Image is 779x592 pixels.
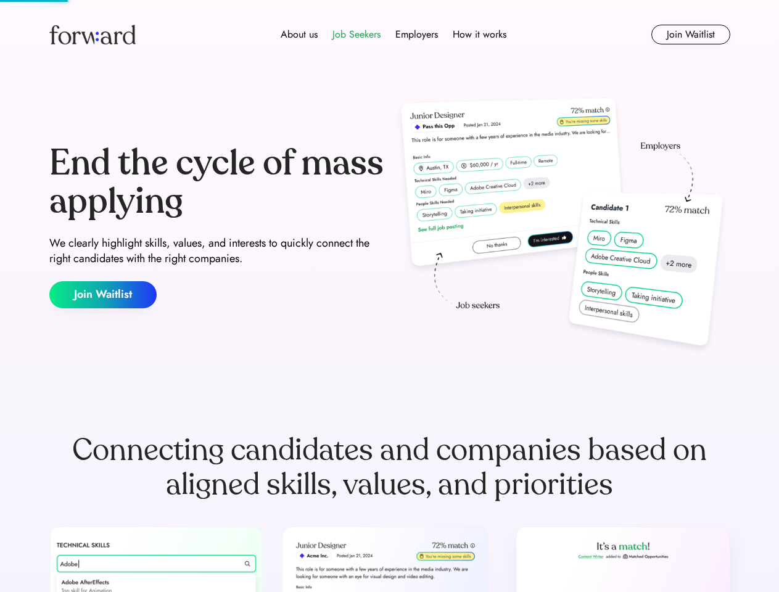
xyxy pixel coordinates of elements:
[395,94,730,359] img: hero-image.png
[281,27,318,42] div: About us
[49,25,136,44] img: Forward logo
[49,281,157,308] button: Join Waitlist
[651,25,730,44] button: Join Waitlist
[49,236,385,266] div: We clearly highlight skills, values, and interests to quickly connect the right candidates with t...
[395,27,438,42] div: Employers
[453,27,506,42] div: How it works
[49,433,730,502] div: Connecting candidates and companies based on aligned skills, values, and priorities
[332,27,381,42] div: Job Seekers
[49,144,385,220] div: End the cycle of mass applying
